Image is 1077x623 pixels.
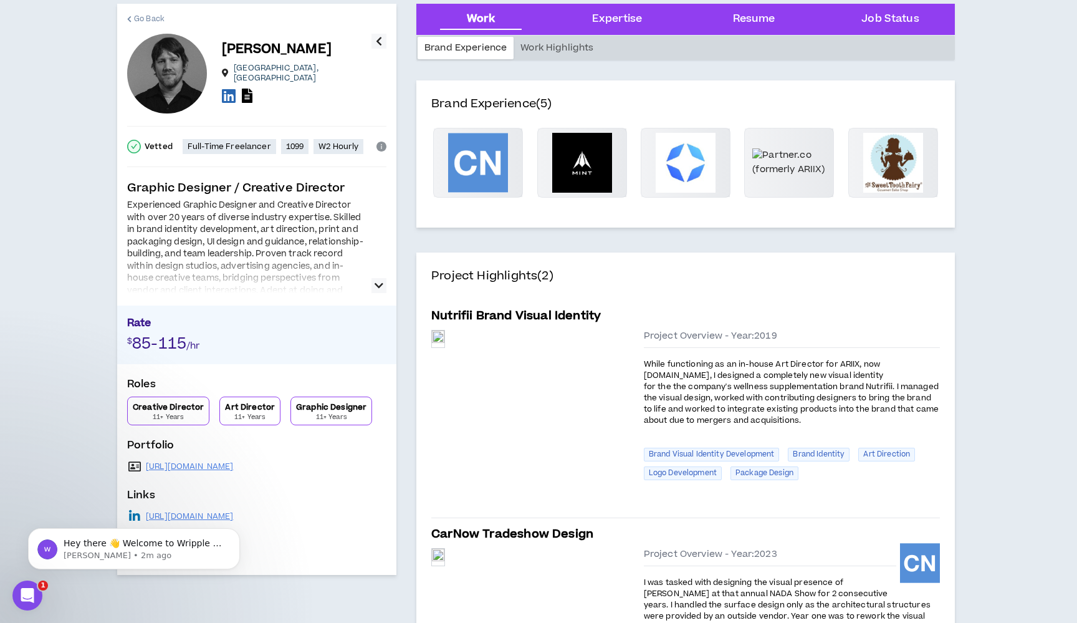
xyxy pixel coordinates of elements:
[788,448,850,461] span: Brand Identity
[552,133,612,193] img: Mint Tours
[133,402,204,412] p: Creative Director
[431,95,940,128] h4: Brand Experience (5)
[222,41,332,58] p: [PERSON_NAME]
[234,63,371,83] p: [GEOGRAPHIC_DATA] , [GEOGRAPHIC_DATA]
[225,402,275,412] p: Art Director
[127,316,386,334] p: Rate
[132,333,186,355] span: 85-115
[145,142,173,152] p: Vetted
[38,581,48,591] span: 1
[127,336,132,347] span: $
[127,488,386,508] p: Links
[188,142,271,152] p: Full-Time Freelancer
[863,133,923,193] img: The Sweet Tooth Fairy
[127,180,386,197] p: Graphic Designer / Creative Director
[127,140,141,153] span: check-circle
[127,438,386,458] p: Portfolio
[376,142,386,152] span: info-circle
[431,526,593,543] h5: CarNow Tradeshow Design
[316,412,347,422] p: 11+ Years
[467,11,495,27] div: Work
[186,339,199,352] span: /hr
[733,11,775,27] div: Resume
[644,359,939,426] span: While functioning as an in-house Art Director for ARIIX, now [DOMAIN_NAME], I designed a complete...
[431,307,601,325] h5: Nutrifii Brand Visual Identity
[644,548,777,561] span: Project Overview - Year: 2023
[644,330,777,342] span: Project Overview - Year: 2019
[644,466,722,480] span: Logo Development
[900,543,940,583] img: CarNow
[134,13,165,25] span: Go Back
[127,34,207,113] div: Doug S.
[656,133,716,193] img: FranklinCovey
[431,268,940,300] h4: Project Highlights (2)
[234,412,266,422] p: 11+ Years
[418,37,514,59] div: Brand Experience
[318,142,358,152] p: W2 Hourly
[9,502,259,589] iframe: Intercom notifications message
[146,461,234,471] a: [URL][DOMAIN_NAME]
[153,412,184,422] p: 11+ Years
[752,148,826,176] img: Partner.co (formerly ARIIX)
[858,448,915,461] span: Art Direction
[730,466,798,480] span: Package Design
[296,402,366,412] p: Graphic Designer
[12,581,42,611] iframe: Intercom live chat
[286,142,304,152] p: 1099
[592,11,642,27] div: Expertise
[514,37,600,59] div: Work Highlights
[861,11,919,27] div: Job Status
[127,4,165,34] a: Go Back
[448,133,508,193] img: CarNow
[644,448,780,461] span: Brand Visual Identity Development
[127,200,364,309] div: Experienced Graphic Designer and Creative Director with over 20 years of diverse industry experti...
[127,377,386,397] p: Roles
